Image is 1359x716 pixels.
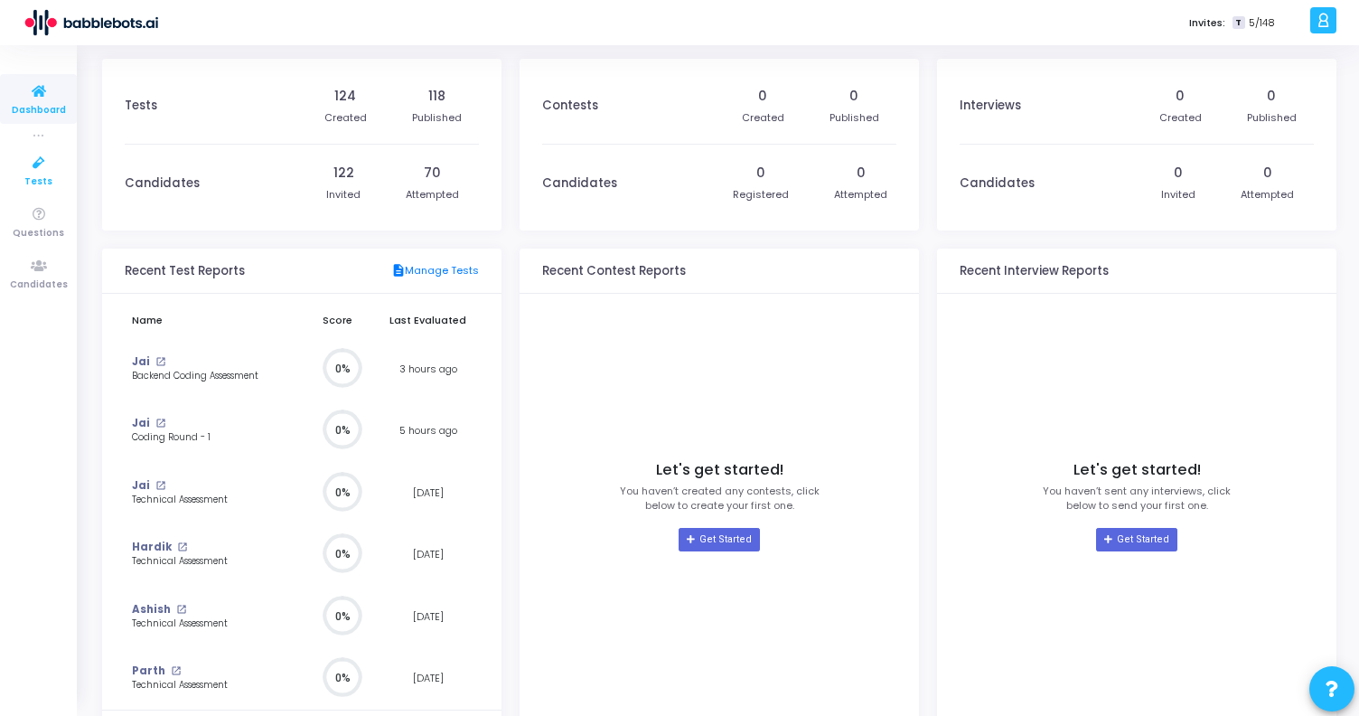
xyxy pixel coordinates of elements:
span: Tests [24,174,52,190]
mat-icon: open_in_new [155,419,165,429]
div: 0 [1176,87,1185,106]
td: 3 hours ago [377,338,479,400]
div: Attempted [1241,187,1294,203]
div: Invited [326,187,361,203]
p: You haven’t sent any interviews, click below to send your first one. [1043,484,1231,513]
div: Technical Assessment [132,617,272,631]
span: Dashboard [12,103,66,118]
span: 5/148 [1249,15,1275,31]
div: 0 [1263,164,1272,183]
p: You haven’t created any contests, click below to create your first one. [620,484,820,513]
div: Backend Coding Assessment [132,370,272,383]
span: Questions [13,226,64,241]
div: Invited [1161,187,1195,203]
h4: Let's get started! [656,461,783,479]
div: Registered [733,187,789,203]
div: Created [324,110,367,126]
th: Last Evaluated [377,303,479,338]
mat-icon: description [391,263,405,279]
a: Hardik [132,540,172,555]
div: Coding Round - 1 [132,431,272,445]
td: 5 hours ago [377,400,479,462]
div: 124 [334,87,356,106]
div: 122 [333,164,354,183]
img: logo [23,5,158,41]
div: Created [1159,110,1202,126]
a: Get Started [1096,528,1176,551]
div: Published [829,110,879,126]
th: Name [125,303,298,338]
h3: Candidates [125,176,200,191]
div: Technical Assessment [132,494,272,507]
a: Ashish [132,602,171,617]
h4: Let's get started! [1073,461,1201,479]
div: Attempted [406,187,459,203]
div: Attempted [834,187,887,203]
div: 0 [849,87,858,106]
td: [DATE] [377,462,479,524]
h3: Candidates [542,176,617,191]
a: Get Started [679,528,759,551]
a: Parth [132,664,165,679]
th: Score [298,303,377,338]
td: [DATE] [377,586,479,648]
h3: Candidates [960,176,1035,191]
div: Published [412,110,462,126]
td: [DATE] [377,523,479,586]
td: [DATE] [377,647,479,710]
h3: Tests [125,99,157,113]
a: Jai [132,354,150,370]
div: 0 [756,164,765,183]
a: Manage Tests [391,263,479,279]
div: 70 [424,164,441,183]
h3: Recent Contest Reports [542,264,686,278]
div: 0 [758,87,767,106]
label: Invites: [1189,15,1225,31]
span: T [1232,16,1244,30]
mat-icon: open_in_new [176,605,186,615]
h3: Interviews [960,99,1021,113]
div: Technical Assessment [132,679,272,692]
div: Published [1247,110,1297,126]
h3: Recent Test Reports [125,264,245,278]
a: Jai [132,416,150,431]
div: Created [742,110,784,126]
span: Candidates [10,278,68,293]
a: Jai [132,478,150,494]
mat-icon: open_in_new [155,481,165,491]
div: 118 [428,87,445,106]
mat-icon: open_in_new [177,542,187,552]
mat-icon: open_in_new [171,666,181,676]
div: 0 [1267,87,1276,106]
div: Technical Assessment [132,555,272,569]
h3: Contests [542,99,598,113]
mat-icon: open_in_new [155,357,165,367]
div: 0 [1174,164,1183,183]
h3: Recent Interview Reports [960,264,1109,278]
div: 0 [857,164,866,183]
